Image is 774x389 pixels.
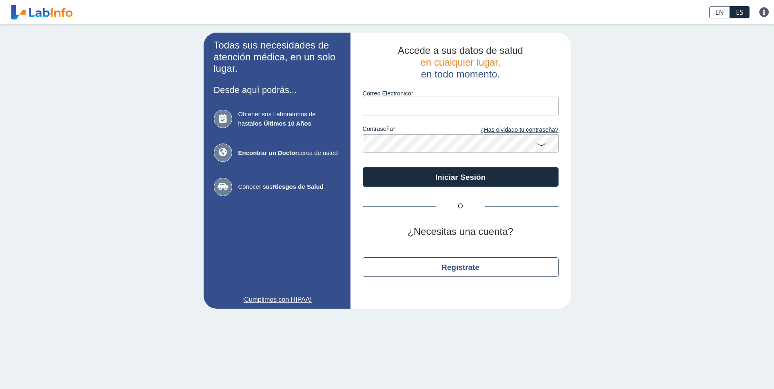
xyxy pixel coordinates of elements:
[709,6,730,18] a: EN
[238,149,298,156] b: Encontrar un Doctor
[420,57,500,68] span: en cualquier lugar,
[253,120,311,127] b: los Últimos 10 Años
[273,183,324,190] b: Riesgos de Salud
[461,126,559,135] a: ¿Has olvidado tu contraseña?
[363,90,559,97] label: Correo Electronico
[363,226,559,238] h2: ¿Necesitas una cuenta?
[398,45,523,56] span: Accede a sus datos de salud
[214,40,340,75] h2: Todas sus necesidades de atención médica, en un solo lugar.
[421,69,500,80] span: en todo momento.
[238,110,340,128] span: Obtener sus Laboratorios de hasta
[363,126,461,135] label: contraseña
[214,295,340,305] a: ¡Cumplimos con HIPAA!
[730,6,750,18] a: ES
[436,201,485,211] span: O
[214,85,340,95] h3: Desde aquí podrás...
[238,148,340,158] span: cerca de usted
[238,182,340,192] span: Conocer sus
[363,257,559,277] button: Regístrate
[363,167,559,187] button: Iniciar Sesión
